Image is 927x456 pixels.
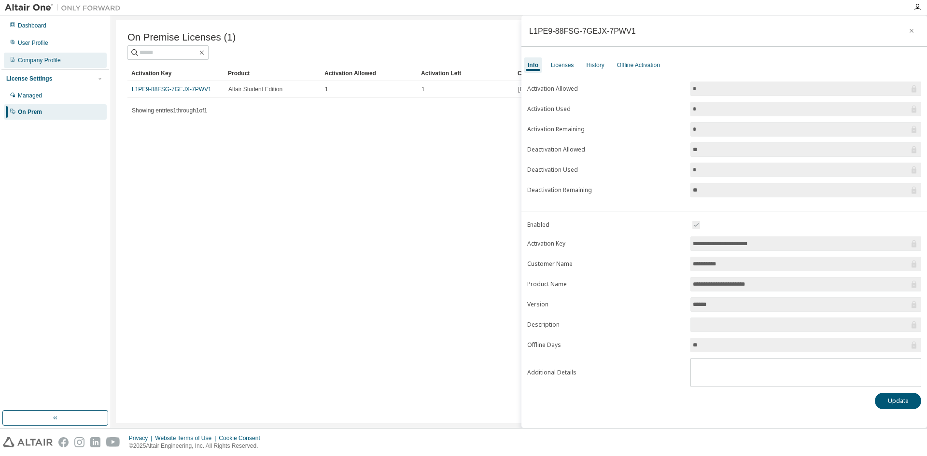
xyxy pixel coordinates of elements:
[527,321,685,329] label: Description
[6,75,52,83] div: License Settings
[527,369,685,376] label: Additional Details
[18,92,42,99] div: Managed
[18,39,48,47] div: User Profile
[5,3,126,13] img: Altair One
[228,85,282,93] span: Altair Student Edition
[129,442,266,450] p: © 2025 Altair Engineering, Inc. All Rights Reserved.
[527,341,685,349] label: Offline Days
[106,437,120,447] img: youtube.svg
[617,61,660,69] div: Offline Activation
[527,186,685,194] label: Deactivation Remaining
[527,240,685,248] label: Activation Key
[527,280,685,288] label: Product Name
[518,66,868,81] div: Creation Date
[527,301,685,308] label: Version
[421,66,510,81] div: Activation Left
[527,105,685,113] label: Activation Used
[324,66,413,81] div: Activation Allowed
[325,85,328,93] span: 1
[529,27,636,35] div: L1PE9-88FSG-7GEJX-7PWV1
[18,22,46,29] div: Dashboard
[527,166,685,174] label: Deactivation Used
[129,434,155,442] div: Privacy
[58,437,69,447] img: facebook.svg
[131,66,220,81] div: Activation Key
[551,61,574,69] div: Licenses
[127,32,236,43] span: On Premise Licenses (1)
[518,85,561,93] span: [DATE] 11:55:06
[527,260,685,268] label: Customer Name
[528,61,538,69] div: Info
[132,107,207,114] span: Showing entries 1 through 1 of 1
[132,86,211,93] a: L1PE9-88FSG-7GEJX-7PWV1
[527,221,685,229] label: Enabled
[527,125,685,133] label: Activation Remaining
[74,437,84,447] img: instagram.svg
[3,437,53,447] img: altair_logo.svg
[875,393,921,409] button: Update
[155,434,219,442] div: Website Terms of Use
[527,85,685,93] label: Activation Allowed
[586,61,604,69] div: History
[18,56,61,64] div: Company Profile
[18,108,42,116] div: On Prem
[527,146,685,153] label: Deactivation Allowed
[90,437,100,447] img: linkedin.svg
[421,85,425,93] span: 1
[228,66,317,81] div: Product
[219,434,266,442] div: Cookie Consent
